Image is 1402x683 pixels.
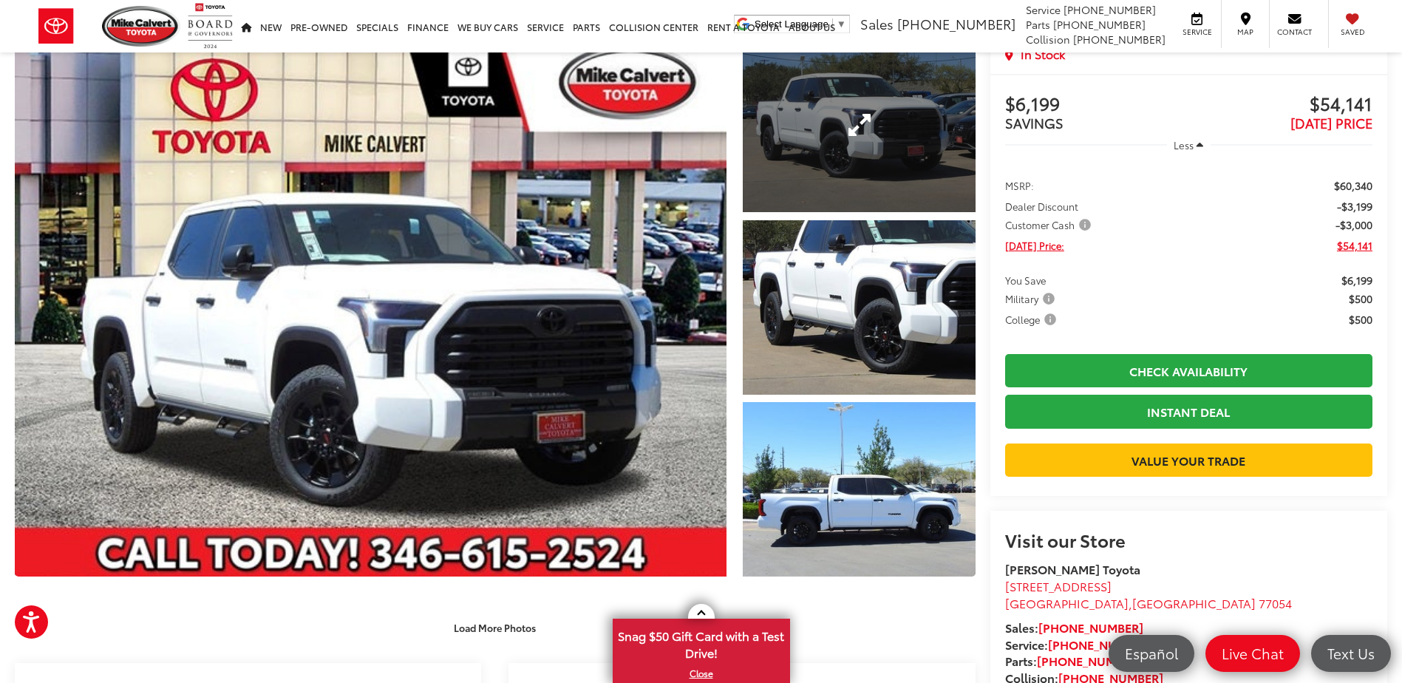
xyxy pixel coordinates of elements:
img: Mike Calvert Toyota [102,6,180,47]
a: Expand Photo 0 [15,38,726,577]
span: Collision [1026,32,1070,47]
span: $54,141 [1188,94,1372,116]
span: Military [1005,291,1058,306]
span: [PHONE_NUMBER] [1053,17,1146,32]
span: Live Chat [1214,644,1291,662]
span: You Save [1005,273,1046,288]
span: Text Us [1320,644,1382,662]
span: [PHONE_NUMBER] [1073,32,1166,47]
span: SAVINGS [1005,113,1064,132]
span: 77054 [1259,594,1292,611]
button: Customer Cash [1005,217,1096,232]
span: [DATE] PRICE [1290,113,1372,132]
strong: Parts: [1005,652,1142,669]
button: College [1005,312,1061,327]
span: Customer Cash [1005,217,1094,232]
span: Contact [1277,27,1312,37]
span: Parts [1026,17,1050,32]
button: Military [1005,291,1060,306]
button: Load More Photos [443,614,546,640]
a: Value Your Trade [1005,444,1372,477]
span: Snag $50 Gift Card with a Test Drive! [614,620,789,665]
a: [PHONE_NUMBER] [1048,636,1153,653]
span: Dealer Discount [1005,199,1078,214]
span: $54,141 [1337,238,1372,253]
a: Live Chat [1205,635,1300,672]
span: $6,199 [1005,94,1189,116]
a: Text Us [1311,635,1391,672]
button: Less [1167,132,1211,158]
span: $60,340 [1334,178,1372,193]
span: $6,199 [1341,273,1372,288]
span: [STREET_ADDRESS] [1005,577,1112,594]
span: [PHONE_NUMBER] [897,14,1015,33]
span: MSRP: [1005,178,1034,193]
span: Sales [860,14,894,33]
span: [PHONE_NUMBER] [1064,2,1156,17]
span: In Stock [1021,46,1065,63]
span: $500 [1349,312,1372,327]
h2: Visit our Store [1005,530,1372,549]
span: -$3,199 [1337,199,1372,214]
img: 2025 Toyota Tundra SR5 [741,401,978,579]
span: Map [1229,27,1262,37]
strong: Service: [1005,636,1153,653]
span: $500 [1349,291,1372,306]
strong: [PERSON_NAME] Toyota [1005,560,1140,577]
span: , [1005,594,1292,611]
a: [PHONE_NUMBER] [1038,619,1143,636]
span: [DATE] Price: [1005,238,1064,253]
span: Less [1174,138,1194,152]
a: Check Availability [1005,354,1372,387]
a: [PHONE_NUMBER] [1037,652,1142,669]
a: Expand Photo 2 [743,220,975,395]
strong: Sales: [1005,619,1143,636]
span: ▼ [837,18,846,30]
span: Service [1026,2,1061,17]
a: Expand Photo 3 [743,402,975,577]
img: 2025 Toyota Tundra SR5 [7,35,734,580]
a: Instant Deal [1005,395,1372,428]
span: Saved [1336,27,1369,37]
span: [GEOGRAPHIC_DATA] [1132,594,1256,611]
a: Español [1109,635,1194,672]
span: [GEOGRAPHIC_DATA] [1005,594,1129,611]
a: Expand Photo 1 [743,38,975,212]
span: -$3,000 [1335,217,1372,232]
span: College [1005,312,1059,327]
img: 2025 Toyota Tundra SR5 [741,218,978,396]
span: Español [1117,644,1185,662]
span: Service [1180,27,1214,37]
a: [STREET_ADDRESS] [GEOGRAPHIC_DATA],[GEOGRAPHIC_DATA] 77054 [1005,577,1292,611]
